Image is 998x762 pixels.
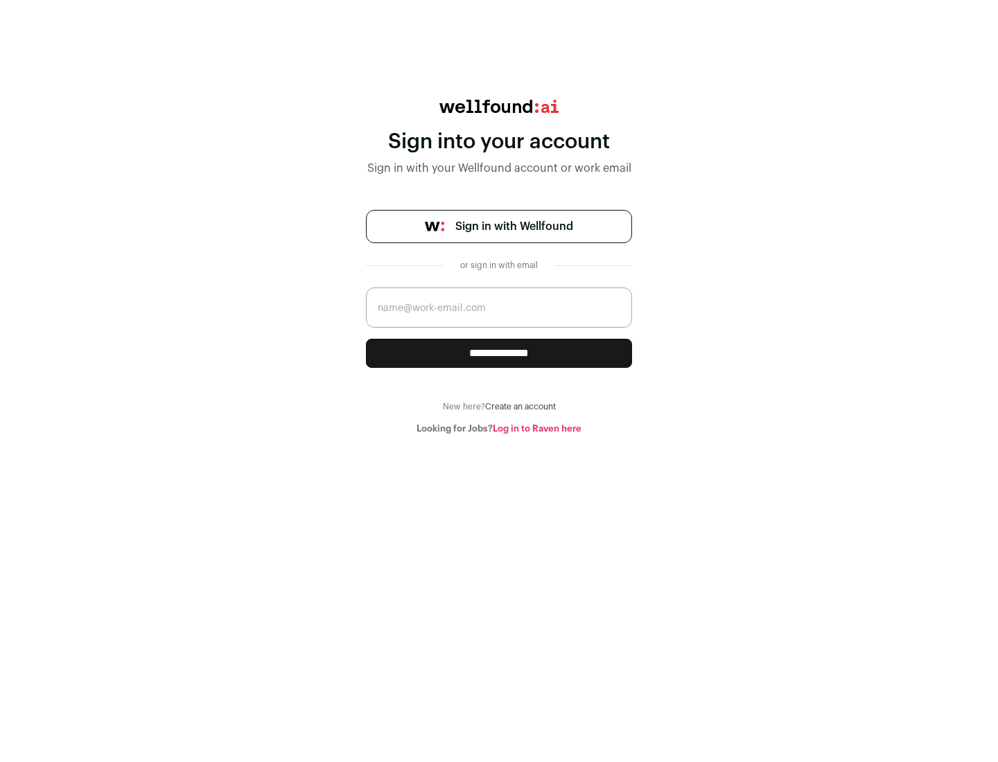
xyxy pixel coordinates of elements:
[366,401,632,412] div: New here?
[366,130,632,154] div: Sign into your account
[366,287,632,328] input: name@work-email.com
[455,260,543,271] div: or sign in with email
[366,423,632,434] div: Looking for Jobs?
[366,160,632,177] div: Sign in with your Wellfound account or work email
[439,100,559,113] img: wellfound:ai
[485,402,556,411] a: Create an account
[493,424,581,433] a: Log in to Raven here
[455,218,573,235] span: Sign in with Wellfound
[366,210,632,243] a: Sign in with Wellfound
[425,222,444,231] img: wellfound-symbol-flush-black-fb3c872781a75f747ccb3a119075da62bfe97bd399995f84a933054e44a575c4.png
